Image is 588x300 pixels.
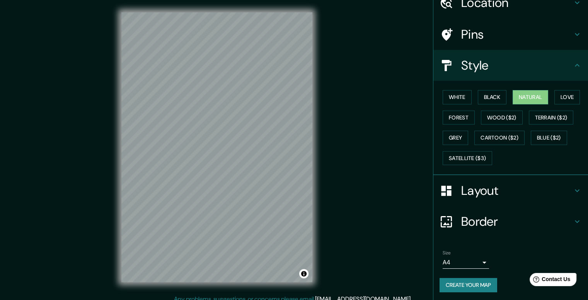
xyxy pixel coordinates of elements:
[433,175,588,206] div: Layout
[554,90,580,104] button: Love
[529,111,574,125] button: Terrain ($2)
[443,151,492,165] button: Satellite ($3)
[121,12,312,282] canvas: Map
[443,250,451,256] label: Size
[519,270,579,291] iframe: Help widget launcher
[461,214,573,229] h4: Border
[433,206,588,237] div: Border
[443,131,468,145] button: Grey
[433,19,588,50] div: Pins
[531,131,567,145] button: Blue ($2)
[474,131,525,145] button: Cartoon ($2)
[299,269,308,278] button: Toggle attribution
[461,58,573,73] h4: Style
[443,256,489,269] div: A4
[478,90,507,104] button: Black
[461,183,573,198] h4: Layout
[433,50,588,81] div: Style
[481,111,523,125] button: Wood ($2)
[440,278,497,292] button: Create your map
[513,90,548,104] button: Natural
[461,27,573,42] h4: Pins
[443,90,472,104] button: White
[443,111,475,125] button: Forest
